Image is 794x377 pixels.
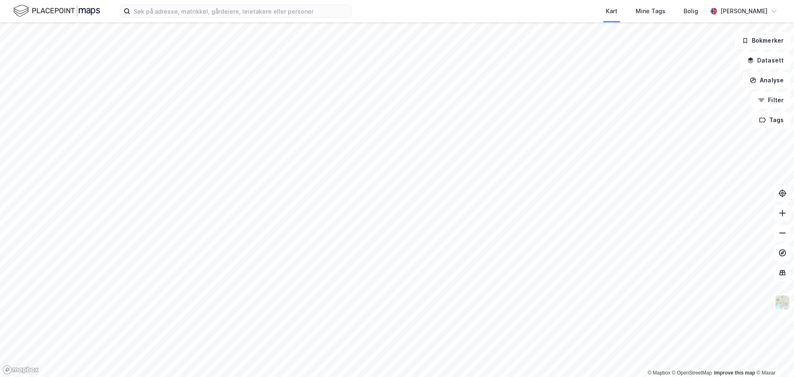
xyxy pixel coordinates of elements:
[648,370,670,376] a: Mapbox
[606,6,617,16] div: Kart
[753,337,794,377] iframe: Chat Widget
[753,337,794,377] div: Kontrollprogram for chat
[740,52,791,69] button: Datasett
[751,92,791,108] button: Filter
[720,6,768,16] div: [PERSON_NAME]
[714,370,755,376] a: Improve this map
[775,295,790,310] img: Z
[672,370,712,376] a: OpenStreetMap
[743,72,791,89] button: Analyse
[2,365,39,375] a: Mapbox homepage
[130,5,351,17] input: Søk på adresse, matrikkel, gårdeiere, leietakere eller personer
[636,6,665,16] div: Mine Tags
[684,6,698,16] div: Bolig
[735,32,791,49] button: Bokmerker
[13,4,100,18] img: logo.f888ab2527a4732fd821a326f86c7f29.svg
[752,112,791,128] button: Tags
